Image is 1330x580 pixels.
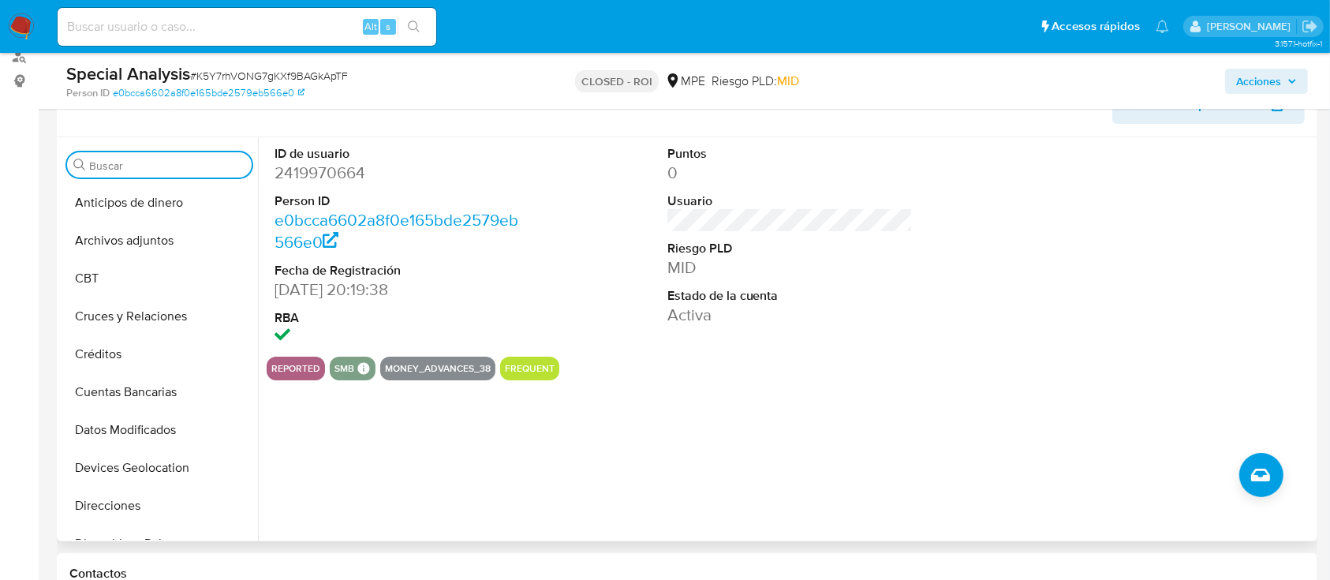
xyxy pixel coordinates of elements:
dt: Fecha de Registración [275,262,521,279]
input: Buscar [89,159,245,173]
span: Accesos rápidos [1052,18,1140,35]
a: Notificaciones [1156,20,1169,33]
dt: Puntos [667,145,913,163]
dd: 2419970664 [275,162,521,184]
button: Devices Geolocation [61,449,258,487]
button: Cuentas Bancarias [61,373,258,411]
a: Salir [1302,18,1318,35]
dd: 0 [667,162,913,184]
dd: [DATE] 20:19:38 [275,279,521,301]
button: Buscar [73,159,86,171]
button: reported [271,365,320,372]
button: Archivos adjuntos [61,222,258,260]
dt: RBA [275,309,521,327]
span: Alt [364,19,377,34]
button: smb [334,365,354,372]
dt: Estado de la cuenta [667,287,913,305]
input: Buscar usuario o caso... [58,17,436,37]
h1: Información de Usuario [69,97,202,113]
button: Créditos [61,335,258,373]
dd: MID [667,256,913,279]
span: Acciones [1236,69,1281,94]
dt: Usuario [667,193,913,210]
span: s [386,19,390,34]
button: Cruces y Relaciones [61,297,258,335]
button: money_advances_38 [385,365,491,372]
span: Riesgo PLD: [712,73,799,90]
button: CBT [61,260,258,297]
button: Direcciones [61,487,258,525]
button: frequent [505,365,555,372]
span: # K5Y7rhVONG7gKXf9BAGkApTF [190,68,348,84]
a: e0bcca6602a8f0e165bde2579eb566e0 [275,208,518,253]
b: Person ID [66,86,110,100]
button: Anticipos de dinero [61,184,258,222]
button: Dispositivos Point [61,525,258,563]
span: MID [777,72,799,90]
button: search-icon [398,16,430,38]
span: 3.157.1-hotfix-1 [1275,37,1322,50]
dt: Person ID [275,193,521,210]
p: CLOSED - ROI [575,70,659,92]
dt: ID de usuario [275,145,521,163]
div: MPE [665,73,705,90]
p: camila.tresguerres@mercadolibre.com [1207,19,1296,34]
b: Special Analysis [66,61,190,86]
button: Datos Modificados [61,411,258,449]
dd: Activa [667,304,913,326]
a: e0bcca6602a8f0e165bde2579eb566e0 [113,86,304,100]
button: Acciones [1225,69,1308,94]
dt: Riesgo PLD [667,240,913,257]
